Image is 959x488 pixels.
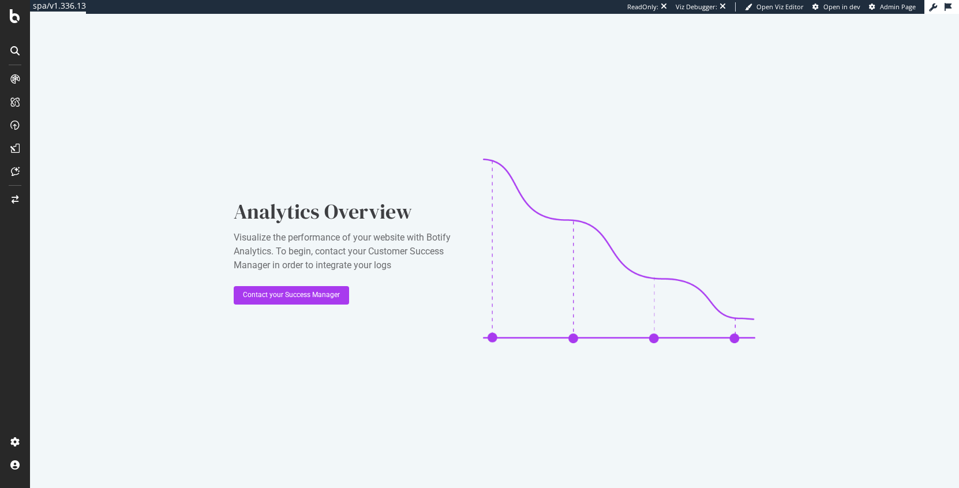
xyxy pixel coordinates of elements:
div: Contact your Success Manager [243,290,340,300]
a: Open in dev [812,2,860,12]
a: Open Viz Editor [745,2,804,12]
div: Viz Debugger: [676,2,717,12]
span: Admin Page [880,2,916,11]
div: ReadOnly: [627,2,658,12]
span: Open in dev [823,2,860,11]
div: Visualize the performance of your website with Botify Analytics. To begin, contact your Customer ... [234,231,464,272]
button: Contact your Success Manager [234,286,349,305]
div: Analytics Overview [234,197,464,226]
a: Admin Page [869,2,916,12]
img: CaL_T18e.png [483,159,755,343]
span: Open Viz Editor [756,2,804,11]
